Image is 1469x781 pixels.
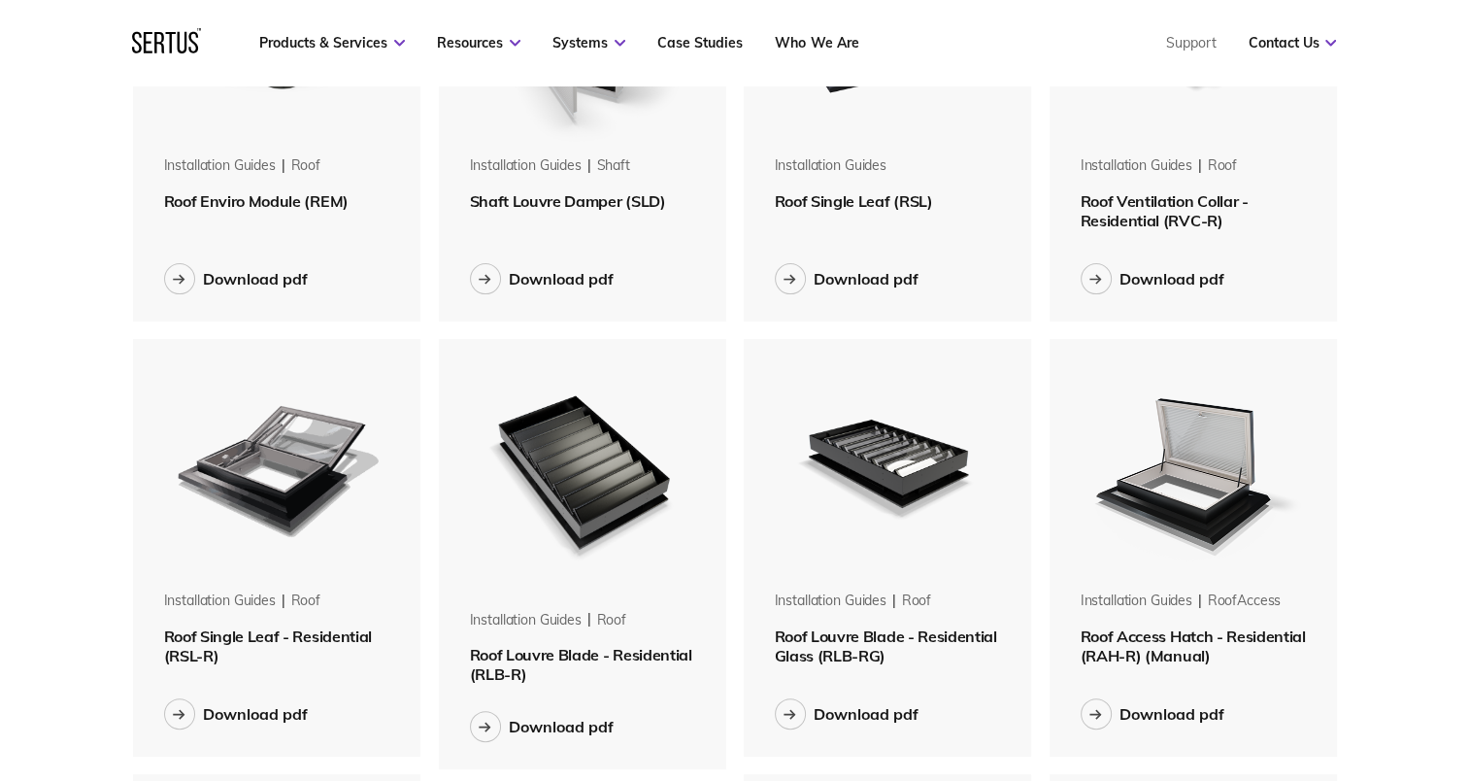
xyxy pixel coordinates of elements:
span: Shaft Louvre Damper (SLD) [470,191,666,211]
a: Contact Us [1248,34,1336,51]
span: Roof Louvre Blade - Residential (RLB-R) [470,645,692,684]
span: Roof Ventilation Collar - Residential (RVC-R) [1081,191,1249,230]
button: Download pdf [164,263,308,294]
div: Download pdf [509,717,614,736]
div: shaft [597,156,630,176]
span: Roof Access Hatch - Residential (RAH-R) (Manual) [1081,627,1306,665]
div: Download pdf [814,269,918,289]
div: Installation Guides [1081,592,1192,611]
div: Download pdf [509,269,614,289]
div: Download pdf [1119,269,1224,289]
button: Download pdf [1081,698,1224,730]
a: Who We Are [775,34,858,51]
button: Download pdf [775,263,918,294]
span: Roof Single Leaf - Residential (RSL-R) [164,627,372,665]
span: Roof Single Leaf (RSL) [775,191,933,211]
button: Download pdf [470,711,614,742]
div: Download pdf [814,704,918,724]
div: Installation Guides [775,156,886,176]
a: Support [1165,34,1216,51]
a: Products & Services [259,34,405,51]
button: Download pdf [775,698,918,730]
a: Case Studies [657,34,743,51]
div: roof [291,592,320,611]
button: Download pdf [164,698,308,730]
div: roof [291,156,320,176]
div: Installation Guides [470,156,582,176]
span: Roof Louvre Blade - Residential Glass (RLB-RG) [775,627,997,665]
div: Download pdf [203,269,308,289]
div: Download pdf [203,704,308,724]
div: Installation Guides [470,611,582,630]
div: roof [597,611,626,630]
div: roof [1208,156,1237,176]
a: Resources [437,34,520,51]
div: Installation Guides [775,592,886,611]
div: Installation Guides [164,592,276,611]
div: Installation Guides [164,156,276,176]
button: Download pdf [470,263,614,294]
span: Roof Enviro Module (REM) [164,191,349,211]
button: Download pdf [1081,263,1224,294]
div: roof [902,592,931,611]
a: Systems [552,34,625,51]
iframe: Chat Widget [1119,556,1469,781]
div: Installation Guides [1081,156,1192,176]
